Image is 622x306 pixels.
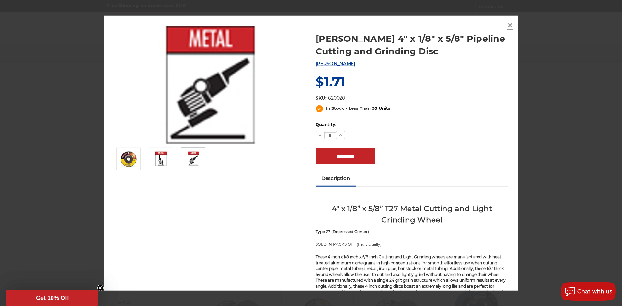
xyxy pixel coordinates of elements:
strong: 4" x 1/8” x 5/8” T27 Metal Cutting and Light Grinding Wheel [332,204,492,224]
span: These 4 inch x 1/8 inch x 5/8 inch Cutting and Light Grinding wheels are manufactured with heat t... [316,255,506,306]
span: Chat with us [577,289,612,295]
span: 30 [372,106,377,111]
a: Description [316,171,356,185]
button: Close teaser [97,285,104,291]
img: Mercer 4" x 1/8" x 5/8" Pipeline Cutting and Grinding Disc [153,152,169,166]
img: Mercer 4" x 1/8" x 5/8" Pipeline Cutting and Grinding Disc [185,152,202,166]
span: - Less Than [346,106,371,111]
a: [PERSON_NAME] [316,61,355,67]
button: Chat with us [561,282,616,301]
dd: 620020 [328,95,345,102]
span: Get 10% Off [36,295,69,301]
strong: Type 27 (Depressed Center) [316,229,369,234]
span: × [507,19,513,31]
label: Quantity: [316,121,508,128]
span: $1.71 [316,74,345,90]
a: Close [505,20,515,30]
span: In Stock [326,106,344,111]
dt: SKU: [316,95,327,102]
img: Mercer 4" x 1/8" x 5/8 Cutting and Light Grinding Wheel [145,26,275,143]
span: Units [379,106,390,111]
a: [PERSON_NAME] 4" x 1/8" x 5/8" Pipeline Cutting and Grinding Disc [316,32,508,58]
img: Mercer 4" x 1/8" x 5/8 Cutting and Light Grinding Wheel [121,151,137,167]
p: SOLD IN PACKS OF 1 (Individually) [316,242,508,247]
div: Get 10% OffClose teaser [6,290,98,306]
